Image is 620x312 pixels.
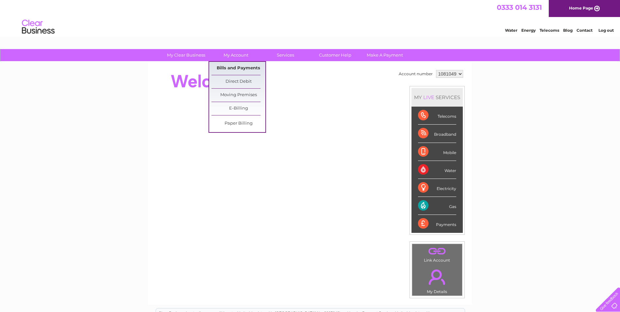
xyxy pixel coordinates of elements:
[418,107,456,125] div: Telecoms
[505,28,517,33] a: Water
[211,102,265,115] a: E-Billing
[422,94,436,100] div: LIVE
[418,197,456,215] div: Gas
[521,28,536,33] a: Energy
[414,266,461,288] a: .
[308,49,362,61] a: Customer Help
[412,244,462,264] td: Link Account
[397,68,434,79] td: Account number
[497,3,542,11] a: 0333 014 3131
[211,89,265,102] a: Moving Premises
[563,28,573,33] a: Blog
[22,17,55,37] img: logo.png
[211,62,265,75] a: Bills and Payments
[418,161,456,179] div: Water
[577,28,593,33] a: Contact
[414,246,461,257] a: .
[598,28,614,33] a: Log out
[211,75,265,88] a: Direct Debit
[211,117,265,130] a: Paper Billing
[159,49,213,61] a: My Clear Business
[156,4,465,32] div: Clear Business is a trading name of Verastar Limited (registered in [GEOGRAPHIC_DATA] No. 3667643...
[540,28,559,33] a: Telecoms
[412,264,462,296] td: My Details
[358,49,412,61] a: Make A Payment
[411,88,463,107] div: MY SERVICES
[418,215,456,233] div: Payments
[418,125,456,143] div: Broadband
[259,49,312,61] a: Services
[418,143,456,161] div: Mobile
[418,179,456,197] div: Electricity
[209,49,263,61] a: My Account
